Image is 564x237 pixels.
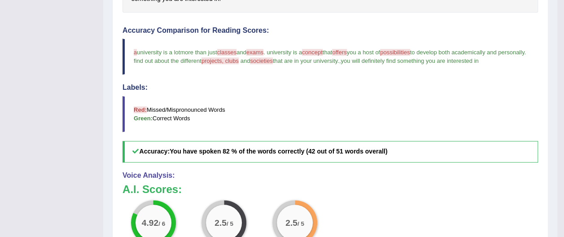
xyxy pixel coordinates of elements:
[201,57,239,64] span: projects, clubs
[142,217,158,227] big: 4.92
[302,49,323,56] span: concept
[332,49,346,56] span: offers
[337,57,339,64] span: .
[339,57,341,64] span: ,
[122,141,538,162] h5: Accuracy:
[215,217,227,227] big: 2.5
[250,57,273,64] span: societies
[341,57,478,64] span: you will definitely find something you are interested in
[297,220,304,227] small: / 5
[137,49,180,56] span: university is a lot
[323,49,332,56] span: that
[227,220,233,227] small: / 5
[134,49,137,56] span: a
[180,49,217,56] span: more than just
[134,106,147,113] b: Red:
[134,115,153,122] b: Green:
[122,171,538,180] h4: Voice Analysis:
[240,57,250,64] span: and
[236,49,246,56] span: and
[122,183,182,195] b: A.I. Scores:
[122,26,538,35] h4: Accuracy Comparison for Reading Scores:
[380,49,410,56] span: possibilities
[158,220,165,227] small: / 6
[217,49,236,56] span: classes
[273,57,337,64] span: that are in your university
[122,96,538,132] blockquote: Missed/Mispronounced Words Correct Words
[285,217,297,227] big: 2.5
[246,49,263,56] span: exams
[347,49,380,56] span: you a host of
[170,148,387,155] b: You have spoken 82 % of the words correctly (42 out of 51 words overall)
[263,49,302,56] span: . university is a
[122,83,538,92] h4: Labels:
